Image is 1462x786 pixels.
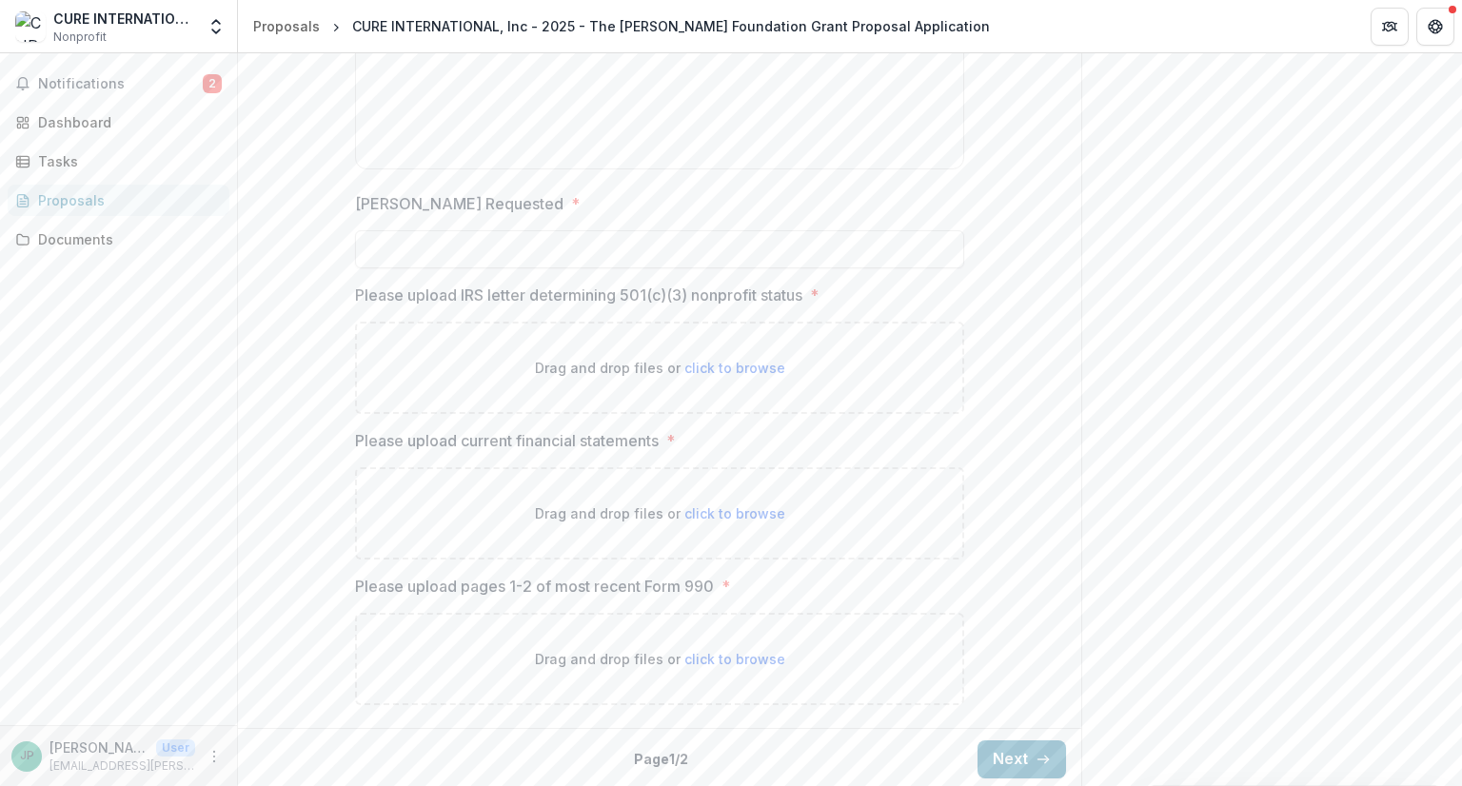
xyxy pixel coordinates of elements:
div: Tasks [38,151,214,171]
a: Tasks [8,146,229,177]
p: User [156,739,195,757]
span: click to browse [684,360,785,376]
span: click to browse [684,505,785,521]
button: Partners [1371,8,1409,46]
a: Proposals [246,12,327,40]
nav: breadcrumb [246,12,998,40]
p: Page 1 / 2 [634,749,688,769]
button: Notifications2 [8,69,229,99]
p: [EMAIL_ADDRESS][PERSON_NAME][DOMAIN_NAME] [49,757,195,775]
span: Notifications [38,76,203,92]
div: CURE INTERNATIONAL, Inc [53,9,195,29]
img: CURE INTERNATIONAL, Inc [15,11,46,42]
span: Nonprofit [53,29,107,46]
p: Drag and drop files or [535,503,785,523]
p: Drag and drop files or [535,649,785,669]
div: Documents [38,229,214,249]
span: click to browse [684,651,785,667]
p: [PERSON_NAME] [49,737,148,757]
p: Please upload IRS letter determining 501(c)(3) nonprofit status [355,284,802,306]
div: Proposals [253,16,320,36]
a: Proposals [8,185,229,216]
button: Get Help [1416,8,1454,46]
span: 2 [203,74,222,93]
p: Please upload current financial statements [355,429,659,452]
a: Dashboard [8,107,229,138]
a: Documents [8,224,229,255]
div: Joy Petroelje [20,750,34,762]
button: More [203,745,226,768]
p: Drag and drop files or [535,358,785,378]
button: Open entity switcher [203,8,229,46]
button: Next [978,740,1066,778]
p: [PERSON_NAME] Requested [355,192,563,215]
div: Dashboard [38,112,214,132]
div: Proposals [38,190,214,210]
p: Please upload pages 1-2 of most recent Form 990 [355,575,714,598]
div: CURE INTERNATIONAL, Inc - 2025 - The [PERSON_NAME] Foundation Grant Proposal Application [352,16,990,36]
